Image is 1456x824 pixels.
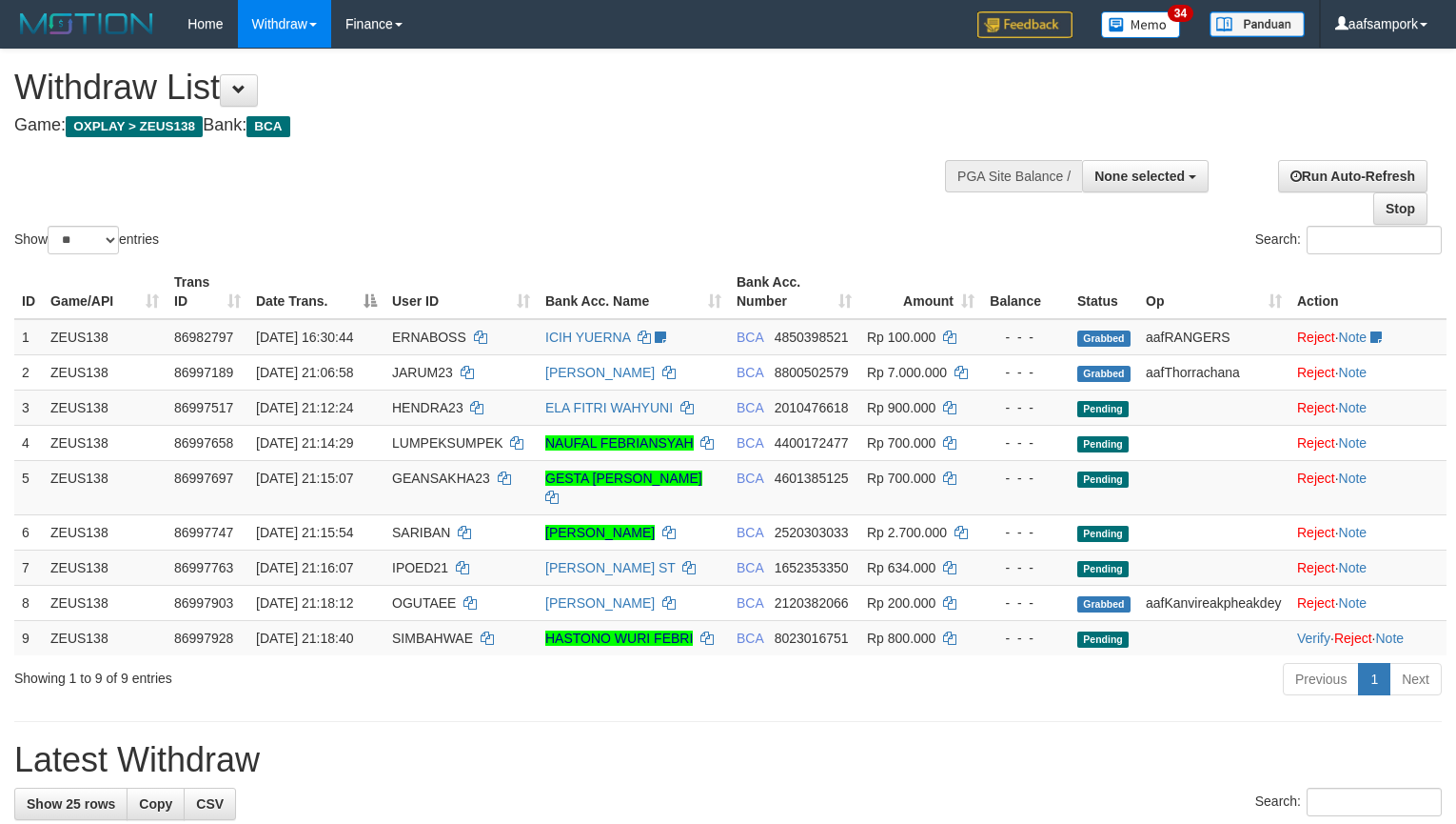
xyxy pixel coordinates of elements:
a: [PERSON_NAME] [545,525,655,540]
span: [DATE] 21:18:12 [256,595,353,611]
div: - - - [990,593,1062,613]
span: OXPLAY > ZEUS138 [66,116,203,137]
span: 86982797 [174,330,233,345]
a: 1 [1358,663,1390,695]
a: NAUFAL FEBRIANSYAH [545,435,694,451]
span: BCA [737,330,763,345]
div: - - - [990,328,1062,347]
a: [PERSON_NAME] ST [545,560,676,575]
a: [PERSON_NAME] [545,595,655,611]
img: panduan.png [1210,11,1305,37]
td: aafThorrachana [1138,354,1289,390]
div: - - - [990,363,1062,382]
td: · [1289,354,1446,390]
span: Rp 700.000 [867,435,935,451]
td: · [1289,425,1446,460]
a: Note [1339,595,1367,611]
a: CSV [184,788,236,820]
span: BCA [737,471,763,486]
th: Bank Acc. Number: activate to sort column ascending [729,265,859,319]
td: 2 [14,354,43,390]
span: 34 [1168,5,1193,22]
span: Rp 700.000 [867,471,935,486]
td: · [1289,514,1446,550]
td: 8 [14,585,43,620]
div: - - - [990,469,1062,488]
a: Next [1389,663,1442,695]
span: Copy 1652353350 to clipboard [775,560,849,575]
span: Show 25 rows [27,796,115,812]
span: BCA [737,435,763,451]
a: Show 25 rows [14,788,128,820]
a: Reject [1297,435,1335,451]
a: Reject [1297,471,1335,486]
span: Rp 2.700.000 [867,525,947,540]
span: Copy [139,796,172,812]
td: ZEUS138 [43,550,167,585]
a: ICIH YUERNA [545,330,630,345]
span: BCA [737,525,763,540]
img: Button%20Memo.svg [1101,11,1181,38]
span: Copy 4850398521 to clipboard [775,330,849,345]
img: Feedback.jpg [977,11,1072,38]
a: Note [1375,631,1404,646]
a: [PERSON_NAME] [545,365,655,380]
td: 4 [14,425,43,460]
span: [DATE] 21:14:29 [256,435,353,451]
span: Rp 7.000.000 [867,365,947,380]
a: Reject [1297,400,1335,415]
th: Bank Acc. Name: activate to sort column ascending [538,265,729,319]
a: Note [1339,330,1367,345]
span: Rp 200.000 [867,595,935,611]
span: JARUM23 [392,365,453,380]
span: BCA [246,116,289,137]
span: Pending [1077,632,1129,648]
div: - - - [990,523,1062,542]
span: Rp 634.000 [867,560,935,575]
td: ZEUS138 [43,319,167,355]
span: Copy 8800502579 to clipboard [775,365,849,380]
div: PGA Site Balance / [945,160,1082,192]
a: Note [1339,435,1367,451]
span: Copy 2010476618 to clipboard [775,400,849,415]
span: Grabbed [1077,366,1131,382]
div: Showing 1 to 9 of 9 entries [14,661,593,688]
span: CSV [196,796,224,812]
span: 86997928 [174,631,233,646]
div: - - - [990,398,1062,417]
span: Rp 800.000 [867,631,935,646]
span: SARIBAN [392,525,450,540]
th: Balance [982,265,1070,319]
span: 86997903 [174,595,233,611]
th: Status [1070,265,1138,319]
td: · [1289,460,1446,514]
h1: Withdraw List [14,69,952,107]
span: Grabbed [1077,331,1131,347]
a: Note [1339,560,1367,575]
td: aafRANGERS [1138,319,1289,355]
td: 6 [14,514,43,550]
td: ZEUS138 [43,390,167,425]
td: aafKanvireakpheakdey [1138,585,1289,620]
span: Copy 2520303033 to clipboard [775,525,849,540]
span: BCA [737,365,763,380]
a: HASTONO WURI FEBRI [545,631,693,646]
td: ZEUS138 [43,585,167,620]
span: [DATE] 21:12:24 [256,400,353,415]
td: · [1289,550,1446,585]
div: - - - [990,433,1062,452]
button: None selected [1082,160,1209,192]
span: Copy 4601385125 to clipboard [775,471,849,486]
span: [DATE] 21:18:40 [256,631,353,646]
span: Copy 2120382066 to clipboard [775,595,849,611]
a: Note [1339,525,1367,540]
a: Reject [1297,525,1335,540]
td: · · [1289,620,1446,655]
span: Pending [1077,526,1129,542]
td: · [1289,585,1446,620]
th: Date Trans.: activate to sort column descending [248,265,384,319]
td: 3 [14,390,43,425]
td: ZEUS138 [43,460,167,514]
span: BCA [737,595,763,611]
a: Note [1339,365,1367,380]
